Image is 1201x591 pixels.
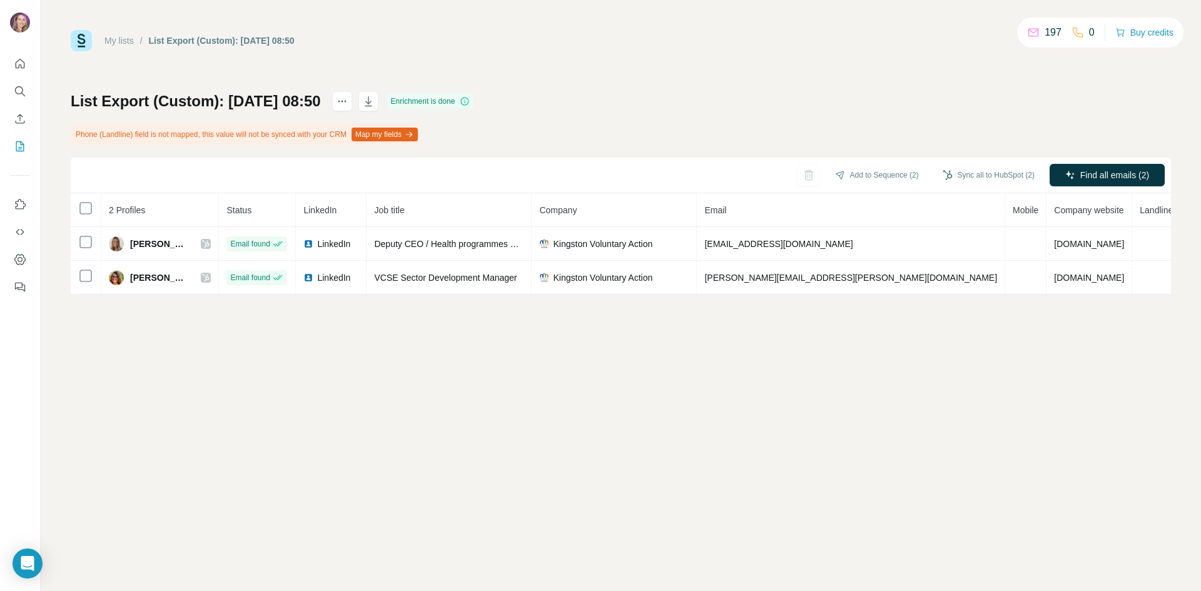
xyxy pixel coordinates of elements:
div: Enrichment is done [387,94,474,109]
button: Use Surfe API [10,221,30,243]
button: My lists [10,135,30,158]
span: [PERSON_NAME][EMAIL_ADDRESS][PERSON_NAME][DOMAIN_NAME] [704,273,997,283]
span: Company website [1054,205,1123,215]
button: actions [332,91,352,111]
span: Email found [230,238,270,250]
li: / [140,34,143,47]
button: Feedback [10,276,30,298]
span: [EMAIL_ADDRESS][DOMAIN_NAME] [704,239,853,249]
button: Buy credits [1115,24,1173,41]
img: company-logo [539,273,549,283]
img: Avatar [109,236,124,251]
img: Avatar [109,270,124,285]
button: Map my fields [352,128,418,141]
button: Sync all to HubSpot (2) [934,166,1043,184]
div: Open Intercom Messenger [13,548,43,578]
span: LinkedIn [317,271,350,284]
div: Phone (Landline) field is not mapped, this value will not be synced with your CRM [71,124,420,145]
span: [DOMAIN_NAME] [1054,273,1124,283]
span: Kingston Voluntary Action [553,271,652,284]
span: LinkedIn [303,205,337,215]
span: Find all emails (2) [1080,169,1149,181]
span: [DOMAIN_NAME] [1054,239,1124,249]
img: company-logo [539,239,549,249]
button: Enrich CSV [10,108,30,130]
button: Quick start [10,53,30,75]
img: LinkedIn logo [303,273,313,283]
img: LinkedIn logo [303,239,313,249]
span: [PERSON_NAME] [130,238,188,250]
span: Job title [374,205,404,215]
button: Add to Sequence (2) [826,166,928,184]
span: Status [226,205,251,215]
span: [PERSON_NAME] [130,271,188,284]
button: Dashboard [10,248,30,271]
div: List Export (Custom): [DATE] 08:50 [149,34,295,47]
span: LinkedIn [317,238,350,250]
span: Email found [230,272,270,283]
button: Search [10,80,30,103]
span: Deputy CEO / Health programmes manager [374,239,544,249]
p: 0 [1089,25,1095,40]
span: Company [539,205,577,215]
span: VCSE Sector Development Manager [374,273,517,283]
img: Surfe Logo [71,30,92,51]
span: Landline [1140,205,1173,215]
img: Avatar [10,13,30,33]
h1: List Export (Custom): [DATE] 08:50 [71,91,321,111]
p: 197 [1045,25,1062,40]
span: Kingston Voluntary Action [553,238,652,250]
a: My lists [104,36,134,46]
span: 2 Profiles [109,205,145,215]
span: Email [704,205,726,215]
span: Mobile [1013,205,1038,215]
button: Find all emails (2) [1050,164,1165,186]
button: Use Surfe on LinkedIn [10,193,30,216]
